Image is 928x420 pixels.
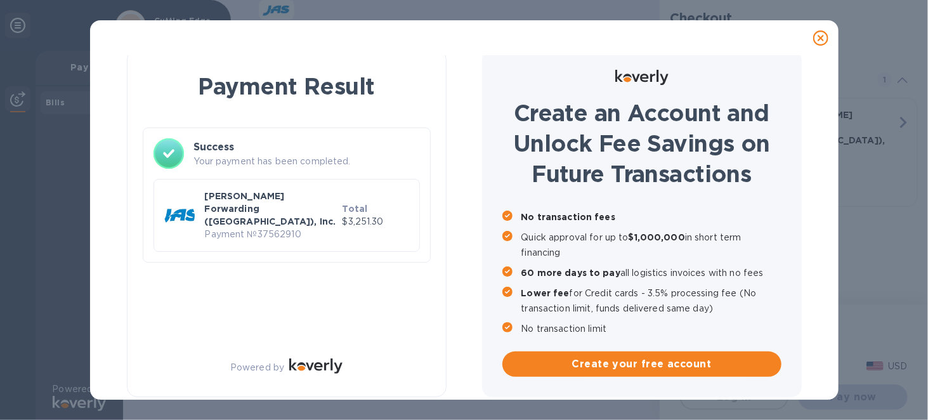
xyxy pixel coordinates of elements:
p: No transaction limit [521,321,781,336]
p: Your payment has been completed. [194,155,420,168]
h1: Create an Account and Unlock Fee Savings on Future Transactions [502,98,781,189]
p: Payment № 37562910 [205,228,337,241]
h1: Payment Result [148,70,426,102]
img: Logo [289,358,343,374]
p: Quick approval for up to in short term financing [521,230,781,260]
img: Logo [615,70,669,85]
b: $1,000,000 [629,232,685,242]
button: Create your free account [502,351,781,377]
p: for Credit cards - 3.5% processing fee (No transaction limit, funds delivered same day) [521,285,781,316]
b: Lower fee [521,288,570,298]
p: all logistics invoices with no fees [521,265,781,280]
p: $3,251.30 [343,215,409,228]
span: Create your free account [513,357,771,372]
p: [PERSON_NAME] Forwarding ([GEOGRAPHIC_DATA]), Inc. [205,190,337,228]
b: 60 more days to pay [521,268,621,278]
p: Powered by [230,361,284,374]
b: Total [343,204,368,214]
b: No transaction fees [521,212,616,222]
h3: Success [194,140,420,155]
